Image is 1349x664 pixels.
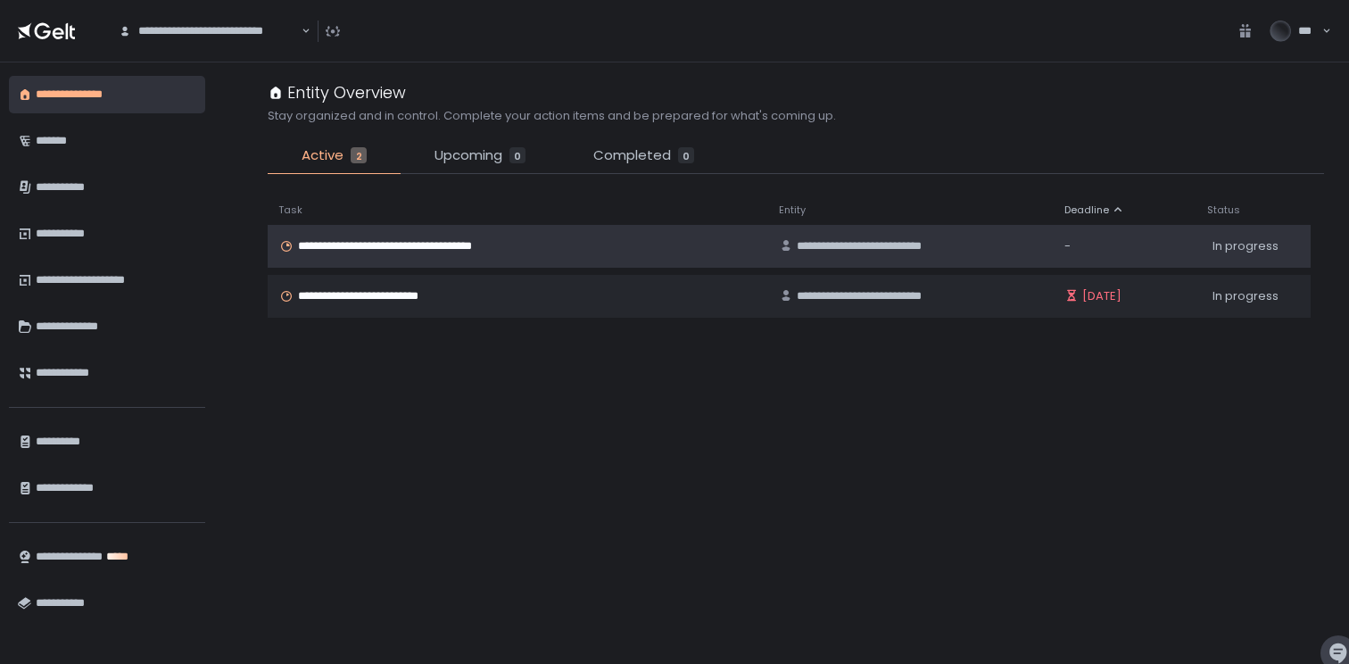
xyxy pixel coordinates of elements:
[351,147,367,163] div: 2
[509,147,526,163] div: 0
[434,145,502,166] span: Upcoming
[299,22,300,40] input: Search for option
[1064,238,1071,254] span: -
[107,12,310,50] div: Search for option
[268,108,836,124] h2: Stay organized and in control. Complete your action items and be prepared for what's coming up.
[268,80,406,104] div: Entity Overview
[1212,288,1279,304] span: In progress
[302,145,343,166] span: Active
[1207,203,1240,217] span: Status
[278,203,302,217] span: Task
[678,147,694,163] div: 0
[779,203,806,217] span: Entity
[593,145,671,166] span: Completed
[1212,238,1279,254] span: In progress
[1064,203,1109,217] span: Deadline
[1082,288,1121,304] span: [DATE]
